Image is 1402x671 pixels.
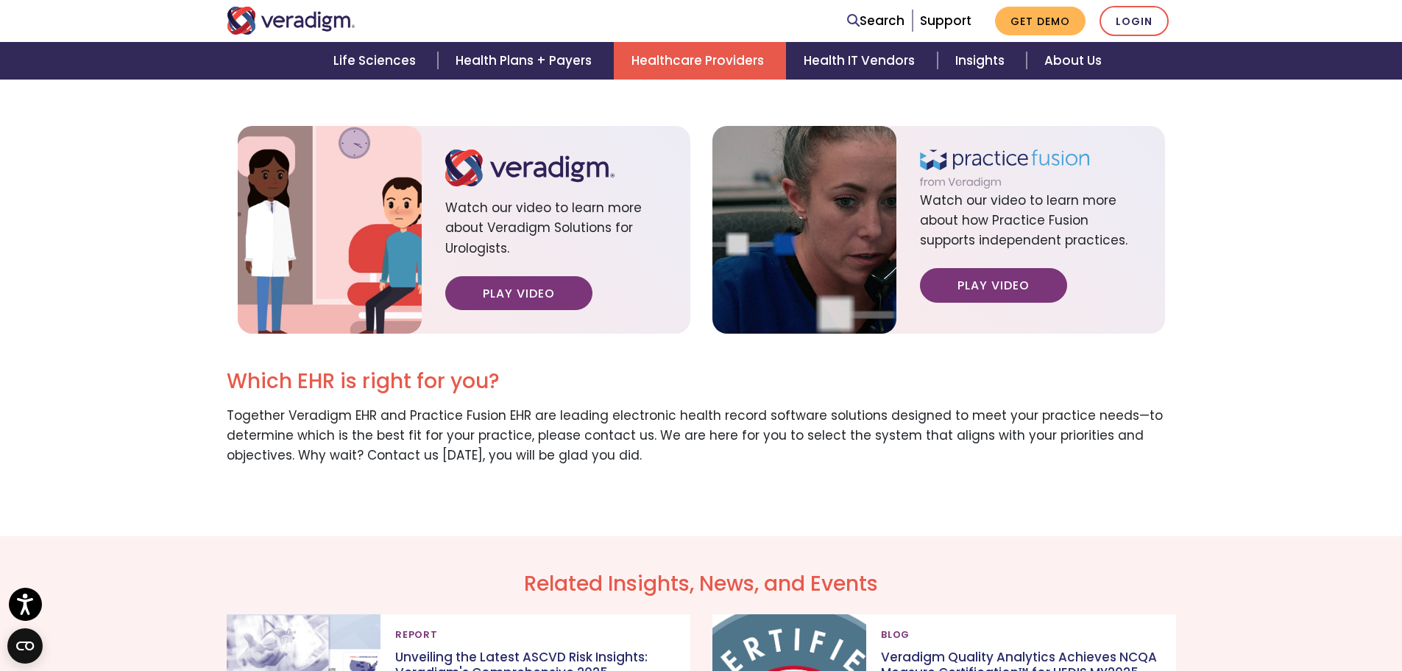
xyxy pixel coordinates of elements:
[238,126,422,334] img: solution-provider-urologist-video.jpg
[227,369,1176,394] h2: Which EHR is right for you?
[995,7,1086,35] a: Get Demo
[7,628,43,664] button: Open CMP widget
[395,623,437,647] span: Report
[227,572,1176,597] h2: Related Insights, News, and Events
[227,7,355,35] img: Veradigm logo
[1328,597,1384,653] iframe: Drift Chat Widget
[445,150,615,187] img: logo.svg
[438,42,614,80] a: Health Plans + Payers
[1027,42,1119,80] a: About Us
[614,42,786,80] a: Healthcare Providers
[227,406,1176,466] p: Together Veradigm EHR and Practice Fusion EHR are leading electronic health record software solut...
[881,623,910,647] span: Blog
[920,150,1089,189] img: practice-fusion-logo.svg
[920,12,971,29] a: Support
[786,42,937,80] a: Health IT Vendors
[1100,6,1169,36] a: Login
[920,189,1141,269] span: Watch our video to learn more about how Practice Fusion supports independent practices.
[847,11,904,31] a: Search
[445,276,592,310] a: Play Video
[316,42,438,80] a: Life Sciences
[938,42,1027,80] a: Insights
[920,268,1067,302] a: Play Video
[712,126,896,334] img: page-ehr-solutions-practice-fusion-video.jpg
[445,186,667,276] span: Watch our video to learn more about Veradigm Solutions for Urologists.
